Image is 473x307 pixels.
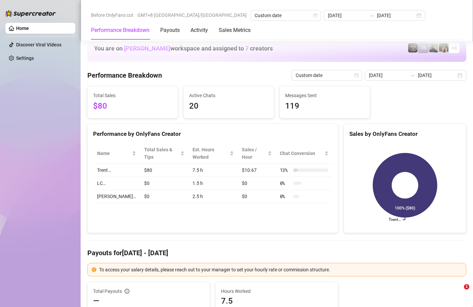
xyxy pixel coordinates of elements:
[219,26,251,34] div: Sales Metrics
[137,10,247,20] span: GMT+8 [GEOGRAPHIC_DATA]/[GEOGRAPHIC_DATA]
[369,72,407,79] input: Start date
[93,92,172,99] span: Total Sales
[369,13,374,18] span: to
[16,55,34,61] a: Settings
[451,44,457,51] span: + 3
[93,143,140,164] th: Name
[328,12,366,19] input: Start date
[91,10,133,20] span: Before OnlyFans cut
[99,266,462,273] div: To access your salary details, please reach out to your manager to set your hourly rate or commis...
[93,100,172,113] span: $80
[421,44,426,51] span: TR
[245,45,249,52] span: 7
[188,164,238,177] td: 7.5 h
[221,287,332,295] span: Hours Worked
[92,267,96,272] span: exclamation-circle
[280,166,291,174] span: 13 %
[280,150,323,157] span: Chat Conversion
[285,100,364,113] span: 119
[87,71,162,80] h4: Performance Breakdown
[349,129,461,139] div: Sales by OnlyFans Creator
[242,146,266,161] span: Sales / Hour
[410,73,415,78] span: to
[97,150,131,157] span: Name
[189,92,268,99] span: Active Chats
[238,190,275,203] td: $0
[369,13,374,18] span: swap-right
[93,177,140,190] td: LC…
[255,10,317,21] span: Custom date
[450,284,466,300] iframe: Intercom live chat
[87,248,466,258] h4: Payouts for [DATE] - [DATE]
[190,26,208,34] div: Activity
[188,177,238,190] td: 1.5 h
[91,26,149,34] div: Performance Breakdown
[140,177,188,190] td: $0
[464,284,469,290] span: 1
[377,12,415,19] input: End date
[221,296,332,306] span: 7.5
[140,164,188,177] td: $80
[439,43,448,52] img: Nathaniel
[160,26,180,34] div: Payouts
[16,42,61,47] a: Discover Viral Videos
[93,296,99,306] span: —
[418,72,456,79] input: End date
[16,26,29,31] a: Home
[189,100,268,113] span: 20
[280,180,291,187] span: 0 %
[188,190,238,203] td: 2.5 h
[429,43,438,52] img: LC
[93,164,140,177] td: Trent…
[140,190,188,203] td: $0
[313,13,317,17] span: calendar
[276,143,333,164] th: Chat Conversion
[238,177,275,190] td: $0
[285,92,364,99] span: Messages Sent
[93,129,333,139] div: Performance by OnlyFans Creator
[280,193,291,200] span: 0 %
[93,190,140,203] td: [PERSON_NAME]…
[296,70,358,80] span: Custom date
[94,45,273,52] h1: You are on workspace and assigned to creators
[408,43,418,52] img: Trent
[410,73,415,78] span: swap-right
[144,146,179,161] span: Total Sales & Tips
[124,45,170,52] span: [PERSON_NAME]
[238,143,275,164] th: Sales / Hour
[238,164,275,177] td: $10.67
[192,146,228,161] div: Est. Hours Worked
[125,289,129,294] span: info-circle
[140,143,188,164] th: Total Sales & Tips
[93,287,122,295] span: Total Payouts
[354,73,358,77] span: calendar
[388,218,400,222] text: Trent…
[5,10,56,17] img: logo-BBDzfeDw.svg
